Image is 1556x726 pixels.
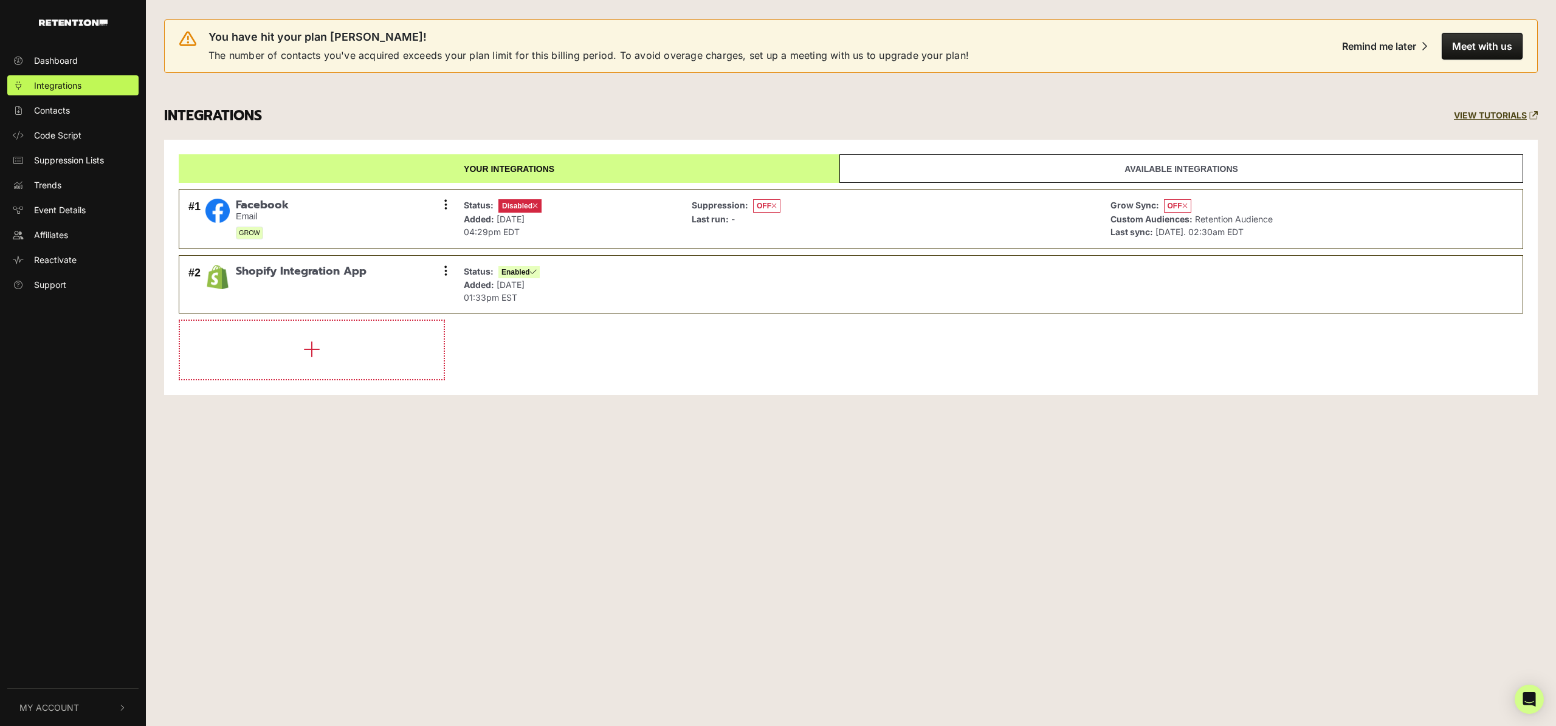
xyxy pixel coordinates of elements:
button: Remind me later [1332,33,1437,60]
span: Suppression Lists [34,154,104,166]
span: Code Script [34,129,81,142]
span: Shopify Integration App [236,265,367,278]
a: Code Script [7,125,139,145]
span: Retention Audience [1195,214,1273,224]
a: Support [7,275,139,295]
button: Meet with us [1442,33,1523,60]
h3: INTEGRATIONS [164,108,262,125]
span: Enabled [498,266,540,278]
a: Your integrations [179,154,839,183]
a: Event Details [7,200,139,220]
strong: Last sync: [1110,227,1153,237]
a: Available integrations [839,154,1523,183]
span: Facebook [236,199,289,212]
div: Open Intercom Messenger [1515,685,1544,714]
span: Integrations [34,79,81,92]
span: OFF [753,199,780,213]
small: Email [236,211,289,222]
a: Dashboard [7,50,139,70]
span: Trends [34,179,61,191]
img: Facebook [205,199,230,223]
span: You have hit your plan [PERSON_NAME]! [208,30,427,44]
span: Reactivate [34,253,77,266]
a: Suppression Lists [7,150,139,170]
strong: Status: [464,200,494,210]
strong: Last run: [692,214,729,224]
span: - [731,214,735,224]
span: Event Details [34,204,86,216]
strong: Custom Audiences: [1110,214,1193,224]
span: [DATE]. 02:30am EDT [1155,227,1244,237]
div: #2 [188,265,201,304]
span: Dashboard [34,54,78,67]
strong: Grow Sync: [1110,200,1159,210]
a: Trends [7,175,139,195]
span: Contacts [34,104,70,117]
a: Contacts [7,100,139,120]
strong: Added: [464,214,494,224]
span: Support [34,278,66,291]
img: Shopify Integration App [205,265,230,289]
div: #1 [188,199,201,240]
a: Reactivate [7,250,139,270]
strong: Status: [464,266,494,276]
div: Remind me later [1342,40,1416,52]
a: Integrations [7,75,139,95]
span: Affiliates [34,228,68,241]
strong: Added: [464,279,494,290]
span: GROW [236,227,263,239]
strong: Suppression: [692,200,748,210]
span: OFF [1164,199,1191,213]
span: [DATE] 04:29pm EDT [464,214,525,237]
span: The number of contacts you've acquired exceeds your plan limit for this billing period. To avoid ... [208,48,969,63]
a: VIEW TUTORIALS [1454,111,1538,121]
img: Retention.com [39,19,108,26]
button: My Account [7,689,139,726]
a: Affiliates [7,225,139,245]
span: My Account [19,701,79,714]
span: Disabled [498,199,542,213]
